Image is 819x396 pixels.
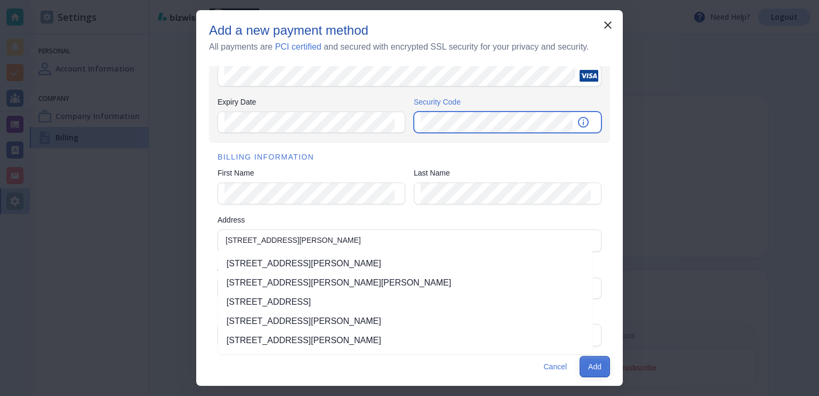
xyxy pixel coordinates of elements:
[218,97,405,107] label: Expiry Date
[580,356,610,377] button: Add
[275,42,322,51] a: PCI certified
[539,356,571,377] button: Cancel
[218,331,593,350] li: [STREET_ADDRESS][PERSON_NAME]
[218,292,593,312] li: [STREET_ADDRESS]
[218,152,601,163] h6: BILLING INFORMATION
[218,273,593,292] li: [STREET_ADDRESS][PERSON_NAME][PERSON_NAME]
[577,116,590,129] svg: Security code is the 3-4 digit number on the back of your card
[218,254,593,273] li: [STREET_ADDRESS][PERSON_NAME]
[218,312,593,331] li: [STREET_ADDRESS][PERSON_NAME]
[414,97,601,107] label: Security Code
[218,168,405,178] label: First Name
[414,168,601,178] label: Last Name
[580,70,598,82] img: Visa
[209,40,589,53] h6: All payments are and secured with encrypted SSL security for your privacy and security.
[218,215,601,225] label: Address
[209,23,368,38] h5: Add a new payment method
